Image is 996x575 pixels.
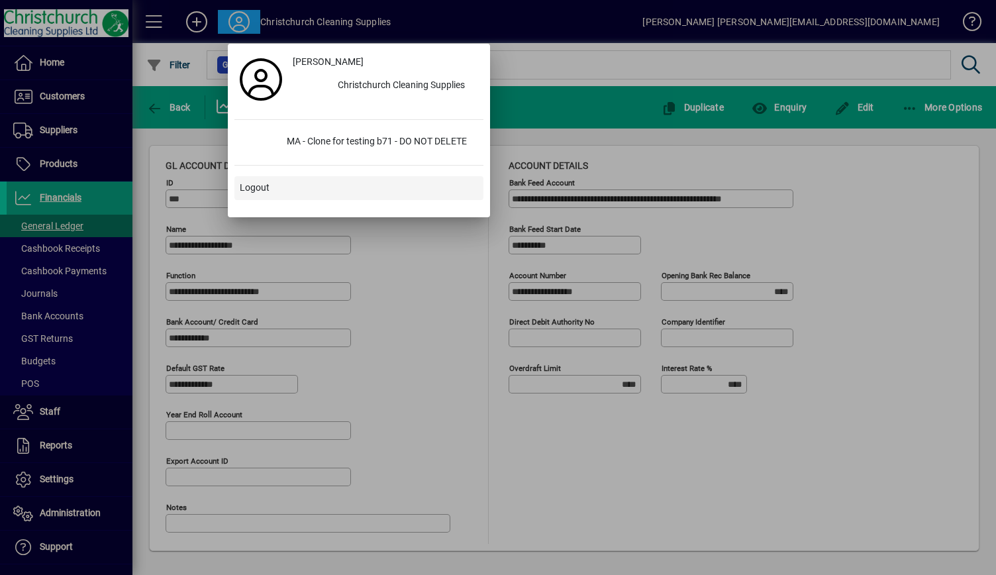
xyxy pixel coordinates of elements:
div: MA - Clone for testing b71 - DO NOT DELETE [276,131,483,154]
span: Logout [240,181,270,195]
button: Logout [234,176,483,200]
button: Christchurch Cleaning Supplies [287,74,483,98]
span: [PERSON_NAME] [293,55,364,69]
div: Christchurch Cleaning Supplies [327,74,483,98]
a: Profile [234,68,287,91]
button: MA - Clone for testing b71 - DO NOT DELETE [234,131,483,154]
a: [PERSON_NAME] [287,50,483,74]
